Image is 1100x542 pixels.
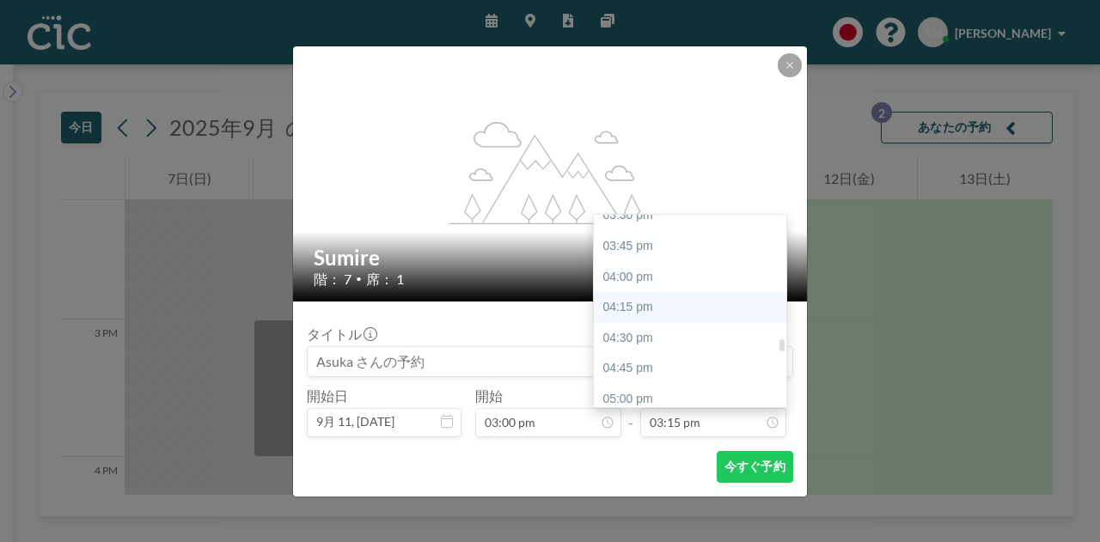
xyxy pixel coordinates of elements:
[594,231,795,262] div: 03:45 pm
[594,323,795,354] div: 04:30 pm
[594,384,795,415] div: 05:00 pm
[308,347,792,376] input: Asuka さんの予約
[475,387,503,405] label: 開始
[314,245,788,271] h2: Sumire
[717,451,793,483] button: 今すぐ予約
[449,120,652,223] g: flex-grow: 1.2;
[594,353,795,384] div: 04:45 pm
[628,393,633,431] span: -
[307,326,376,343] label: タイトル
[594,200,795,231] div: 03:30 pm
[594,292,795,323] div: 04:15 pm
[356,272,362,285] span: •
[307,387,348,405] label: 開始日
[314,271,351,288] span: 階： 7
[366,271,404,288] span: 席： 1
[594,262,795,293] div: 04:00 pm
